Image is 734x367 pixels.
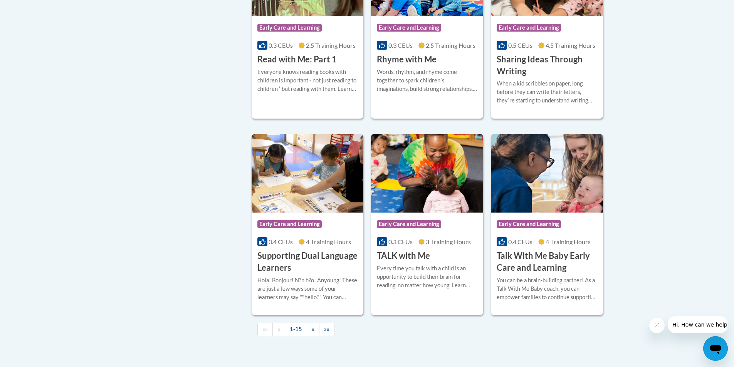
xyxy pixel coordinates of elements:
[371,134,483,315] a: Course LogoEarly Care and Learning0.3 CEUs3 Training Hours TALK with MeEvery time you talk with a...
[377,68,477,93] div: Words, rhythm, and rhyme come together to spark childrenʹs imaginations, build strong relationshi...
[277,326,280,332] span: «
[272,323,285,336] a: Previous
[491,134,603,213] img: Course Logo
[388,42,413,49] span: 0.3 CEUs
[257,68,358,93] div: Everyone knows reading books with children is important - not just reading to children ʹ but read...
[546,42,595,49] span: 4.5 Training Hours
[377,220,441,228] span: Early Care and Learning
[5,5,62,12] span: Hi. How can we help?
[257,220,322,228] span: Early Care and Learning
[388,238,413,245] span: 0.3 CEUs
[252,134,364,213] img: Course Logo
[546,238,591,245] span: 4 Training Hours
[497,54,597,77] h3: Sharing Ideas Through Writing
[252,134,364,315] a: Course LogoEarly Care and Learning0.4 CEUs4 Training Hours Supporting Dual Language LearnersHola!...
[497,276,597,302] div: You can be a brain-building partner! As a Talk With Me Baby coach, you can empower families to co...
[377,264,477,290] div: Every time you talk with a child is an opportunity to build their brain for reading, no matter ho...
[497,79,597,105] div: When a kid scribbles on paper, long before they can write their letters, theyʹre starting to unde...
[377,54,437,65] h3: Rhyme with Me
[269,42,293,49] span: 0.3 CEUs
[306,238,351,245] span: 4 Training Hours
[307,323,319,336] a: Next
[668,316,728,333] iframe: Message from company
[426,42,475,49] span: 2.5 Training Hours
[377,250,430,262] h3: TALK with Me
[497,220,561,228] span: Early Care and Learning
[257,323,273,336] a: Begining
[319,323,334,336] a: End
[306,42,356,49] span: 2.5 Training Hours
[426,238,471,245] span: 3 Training Hours
[491,134,603,315] a: Course LogoEarly Care and Learning0.4 CEUs4 Training Hours Talk With Me Baby Early Care and Learn...
[508,42,532,49] span: 0.5 CEUs
[371,134,483,213] img: Course Logo
[508,238,532,245] span: 0.4 CEUs
[497,250,597,274] h3: Talk With Me Baby Early Care and Learning
[262,326,268,332] span: ««
[649,318,665,333] iframe: Close message
[257,54,337,65] h3: Read with Me: Part 1
[497,24,561,32] span: Early Care and Learning
[377,24,441,32] span: Early Care and Learning
[257,276,358,302] div: Hola! Bonjour! N?n h?o! Anyoung! These are just a few ways some of your learners may say ""hello....
[269,238,293,245] span: 0.4 CEUs
[257,250,358,274] h3: Supporting Dual Language Learners
[285,323,307,336] a: 1-15
[703,336,728,361] iframe: Button to launch messaging window
[257,24,322,32] span: Early Care and Learning
[312,326,314,332] span: »
[324,326,329,332] span: »»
